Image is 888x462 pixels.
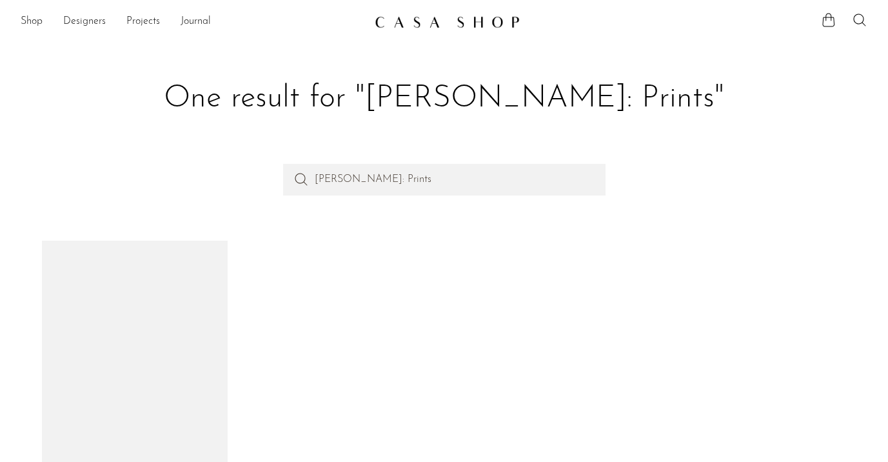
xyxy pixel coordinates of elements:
nav: Desktop navigation [21,11,364,33]
input: Perform a search [283,164,606,195]
a: Journal [181,14,211,30]
a: Projects [126,14,160,30]
a: Shop [21,14,43,30]
ul: NEW HEADER MENU [21,11,364,33]
h1: One result for "[PERSON_NAME]: Prints" [52,79,836,119]
a: Designers [63,14,106,30]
